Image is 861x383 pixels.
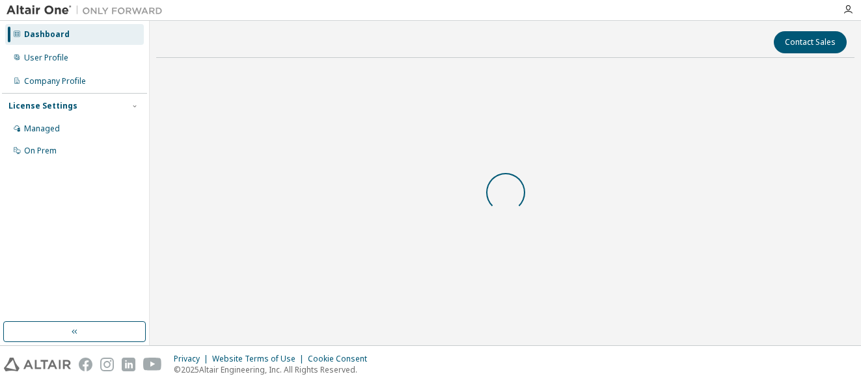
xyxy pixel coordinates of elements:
img: youtube.svg [143,358,162,371]
button: Contact Sales [774,31,847,53]
div: Website Terms of Use [212,354,308,364]
div: Dashboard [24,29,70,40]
img: instagram.svg [100,358,114,371]
div: On Prem [24,146,57,156]
div: License Settings [8,101,77,111]
div: Privacy [174,354,212,364]
div: User Profile [24,53,68,63]
div: Company Profile [24,76,86,86]
img: facebook.svg [79,358,92,371]
div: Managed [24,124,60,134]
div: Cookie Consent [308,354,375,364]
img: Altair One [7,4,169,17]
img: altair_logo.svg [4,358,71,371]
img: linkedin.svg [122,358,135,371]
p: © 2025 Altair Engineering, Inc. All Rights Reserved. [174,364,375,375]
